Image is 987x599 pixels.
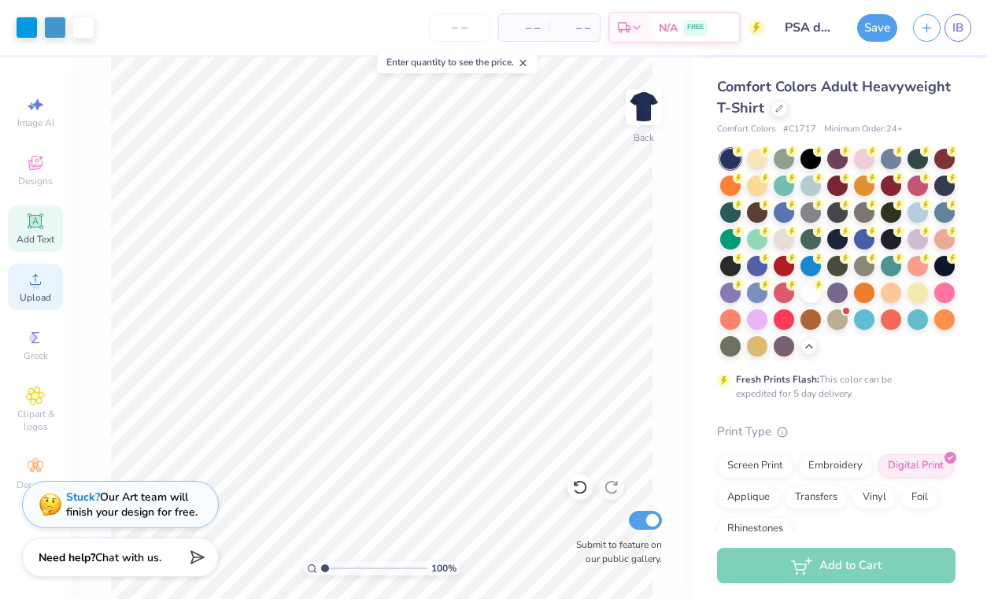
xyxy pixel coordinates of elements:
strong: Stuck? [66,490,100,505]
span: Add Text [17,233,54,246]
div: Embroidery [798,454,873,478]
div: This color can be expedited for 5 day delivery. [736,372,930,401]
span: Designs [18,175,53,187]
span: Comfort Colors Adult Heavyweight T-Shirt [717,77,951,117]
span: Decorate [17,479,54,491]
div: Foil [901,486,938,509]
label: Submit to feature on our public gallery. [567,538,662,566]
strong: Fresh Prints Flash: [736,373,819,386]
div: Transfers [785,486,848,509]
div: Vinyl [852,486,896,509]
a: IB [944,14,971,42]
span: Chat with us. [95,550,161,565]
div: Rhinestones [717,517,793,541]
div: Digital Print [878,454,954,478]
button: Save [857,14,897,42]
span: – – [559,20,590,36]
span: Image AI [17,116,54,129]
div: Screen Print [717,454,793,478]
div: Print Type [717,423,956,441]
div: Enter quantity to see the price. [378,51,538,73]
div: Applique [717,486,780,509]
img: Back [628,91,660,123]
span: IB [952,19,963,37]
span: N/A [659,20,678,36]
strong: Need help? [39,550,95,565]
input: Untitled Design [772,12,849,43]
span: Upload [20,291,51,304]
span: Comfort Colors [717,123,775,136]
span: FREE [687,22,704,33]
span: 100 % [431,561,457,575]
span: Clipart & logos [8,408,63,433]
div: Our Art team will finish your design for free. [66,490,198,520]
input: – – [429,13,490,42]
div: Back [634,131,654,145]
span: Greek [24,349,48,362]
span: Minimum Order: 24 + [824,123,903,136]
span: – – [508,20,540,36]
span: # C1717 [783,123,816,136]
